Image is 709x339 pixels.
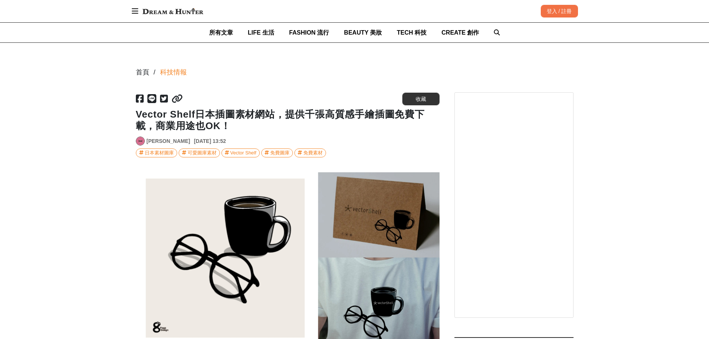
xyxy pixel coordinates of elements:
[145,149,174,157] div: 日本素材圖庫
[344,29,382,36] span: BEAUTY 美妝
[136,148,177,157] a: 日本素材圖庫
[160,67,187,77] a: 科技情報
[441,29,479,36] span: CREATE 創作
[194,137,226,145] div: [DATE] 13:52
[541,5,578,17] div: 登入 / 註冊
[402,93,440,105] button: 收藏
[270,149,290,157] div: 免費圖庫
[136,109,440,132] h1: Vector Shelf日本插圖素材網站，提供千張高質感手繪插圖免費下載，商業用途也OK！
[303,149,323,157] div: 免費素材
[248,29,274,36] span: LIFE 生活
[209,23,233,42] a: 所有文章
[289,23,329,42] a: FASHION 流行
[136,137,144,145] img: Avatar
[248,23,274,42] a: LIFE 生活
[294,148,326,157] a: 免費素材
[154,67,156,77] div: /
[139,4,207,18] img: Dream & Hunter
[397,29,427,36] span: TECH 科技
[179,148,220,157] a: 可愛圖庫素材
[261,148,293,157] a: 免費圖庫
[188,149,217,157] div: 可愛圖庫素材
[344,23,382,42] a: BEAUTY 美妝
[289,29,329,36] span: FASHION 流行
[209,29,233,36] span: 所有文章
[136,67,149,77] div: 首頁
[230,149,256,157] div: Vector Shelf
[397,23,427,42] a: TECH 科技
[221,148,260,157] a: Vector Shelf
[441,23,479,42] a: CREATE 創作
[136,137,145,145] a: Avatar
[147,137,190,145] a: [PERSON_NAME]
